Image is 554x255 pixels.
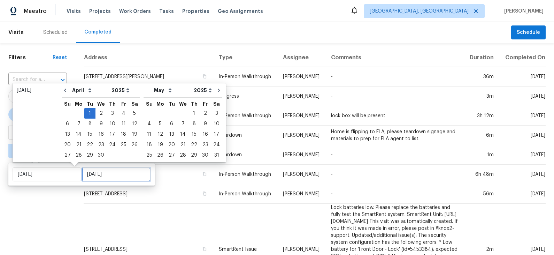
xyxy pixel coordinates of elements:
input: Tue, Sep 22 [82,167,151,181]
div: 18 [144,140,155,150]
div: Tue May 06 2025 [166,119,177,129]
div: Wed May 28 2025 [177,150,188,160]
div: Thu May 22 2025 [188,140,200,150]
td: 1m [464,145,499,165]
td: [PERSON_NAME] [277,145,325,165]
div: Wed May 21 2025 [177,140,188,150]
div: Fri May 09 2025 [200,119,211,129]
abbr: Sunday [64,102,71,106]
div: Fri May 23 2025 [200,140,211,150]
div: 1 [84,108,95,118]
div: Wed May 07 2025 [177,119,188,129]
div: 14 [73,129,84,139]
div: 27 [62,150,73,160]
div: 15 [188,129,200,139]
td: [STREET_ADDRESS][PERSON_NAME] [84,67,213,87]
div: Wed Apr 09 2025 [95,119,107,129]
abbr: Thursday [109,102,116,106]
div: Wed Apr 23 2025 [95,140,107,150]
div: Reset [53,54,67,61]
select: Month [152,85,192,96]
td: - [325,165,464,184]
div: 12 [129,119,140,129]
div: 13 [166,129,177,139]
div: 21 [177,140,188,150]
div: 24 [107,140,118,150]
abbr: Monday [156,102,164,106]
abbr: Friday [121,102,126,106]
td: 6m [464,126,499,145]
div: Mon Apr 07 2025 [73,119,84,129]
div: 27 [166,150,177,160]
div: 4 [144,119,155,129]
td: 36m [464,67,499,87]
select: Year [110,85,131,96]
div: Thu Apr 17 2025 [107,129,118,140]
div: 2 [200,108,211,118]
div: Mon May 19 2025 [155,140,166,150]
td: [DATE] [499,106,546,126]
td: 6h 48m [464,165,499,184]
div: 7 [73,119,84,129]
div: Mon May 12 2025 [155,129,166,140]
div: Sun Apr 27 2025 [62,150,73,160]
div: 5 [129,108,140,118]
td: Progress [213,87,277,106]
div: 28 [177,150,188,160]
div: 14 [177,129,188,139]
div: Sun May 25 2025 [144,150,155,160]
div: 23 [200,140,211,150]
button: Go to next month [214,83,224,97]
div: Mon May 05 2025 [155,119,166,129]
div: 15 [84,129,95,139]
div: Sat May 10 2025 [211,119,222,129]
abbr: Thursday [191,102,198,106]
div: Sat Apr 19 2025 [129,129,140,140]
div: Tue May 20 2025 [166,140,177,150]
abbr: Wednesday [179,102,187,106]
abbr: Tuesday [87,102,93,106]
div: Tue Apr 08 2025 [84,119,95,129]
td: [PERSON_NAME] [277,184,325,204]
div: Thu May 01 2025 [188,108,200,119]
div: Sun May 04 2025 [144,119,155,129]
div: Sat May 31 2025 [211,150,222,160]
div: Tue May 13 2025 [166,129,177,140]
abbr: Friday [203,102,208,106]
button: Copy Address [201,246,208,252]
div: 7 [177,119,188,129]
input: Search for an address... [8,74,47,85]
div: 20 [166,140,177,150]
button: Open [58,75,68,85]
td: [PERSON_NAME] [277,67,325,87]
button: Go to previous month [60,83,70,97]
td: [STREET_ADDRESS] [84,184,213,204]
div: 12 [155,129,166,139]
div: Fri Apr 11 2025 [118,119,129,129]
th: Duration [464,48,499,67]
abbr: Saturday [131,102,138,106]
input: Start date [13,167,81,181]
div: 6 [62,119,73,129]
td: [DATE] [499,184,546,204]
td: Home is flipping to ELA, please teardown signage and materials to prep for ELA agent to list. [325,126,464,145]
div: 19 [155,140,166,150]
div: 31 [211,150,222,160]
td: [PERSON_NAME] [277,165,325,184]
td: - [325,184,464,204]
div: 9 [200,119,211,129]
div: Sun May 11 2025 [144,129,155,140]
td: In-Person Walkthrough [213,165,277,184]
abbr: Sunday [146,102,153,106]
td: In-Person Walkthrough [213,67,277,87]
div: Wed Apr 16 2025 [95,129,107,140]
div: 24 [211,140,222,150]
div: Fri Apr 04 2025 [118,108,129,119]
ul: Date picker shortcuts [14,85,56,160]
div: 29 [84,150,95,160]
div: 30 [95,150,107,160]
div: 19 [129,129,140,139]
th: Assignee [277,48,325,67]
div: Thu May 08 2025 [188,119,200,129]
td: Teardown [213,126,277,145]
